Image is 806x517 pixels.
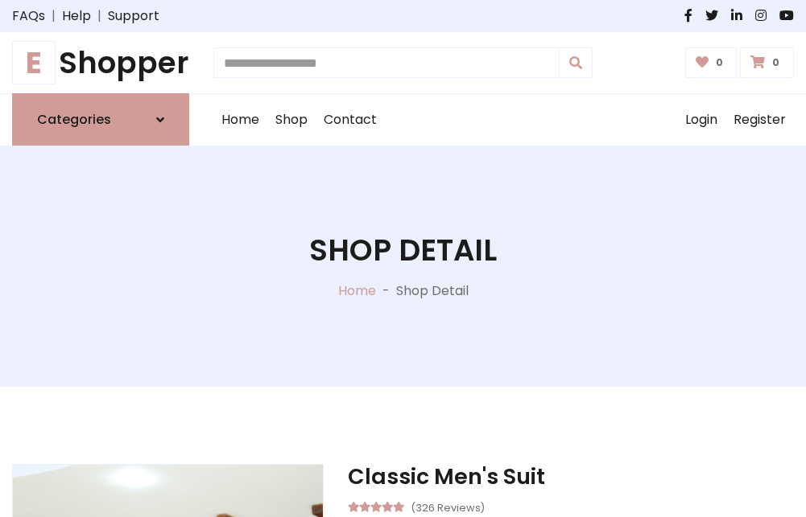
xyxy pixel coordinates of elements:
h1: Shopper [12,45,189,80]
a: Help [62,6,91,26]
a: Register [725,94,794,146]
a: 0 [740,47,794,78]
span: 0 [768,55,783,70]
p: - [376,281,396,301]
p: Shop Detail [396,281,469,301]
span: 0 [712,55,727,70]
a: Home [213,94,267,146]
a: Support [108,6,159,26]
a: EShopper [12,45,189,80]
a: Login [677,94,725,146]
a: Home [338,281,376,300]
span: E [12,41,56,84]
a: Categories [12,93,189,146]
small: (326 Reviews) [411,497,485,516]
span: | [45,6,62,26]
h1: Shop Detail [309,232,497,268]
h6: Categories [37,112,111,127]
a: Shop [267,94,316,146]
a: 0 [685,47,738,78]
a: Contact [316,94,385,146]
a: FAQs [12,6,45,26]
span: | [91,6,108,26]
h3: Classic Men's Suit [348,464,794,490]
